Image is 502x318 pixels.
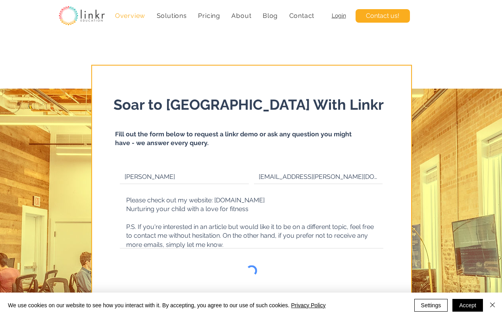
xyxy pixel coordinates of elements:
a: Contact [285,8,318,23]
span: Soar to [GEOGRAPHIC_DATA] With Linkr [113,96,384,113]
span: Fill out the form below to request a linkr demo or ask any question you might have - we answer ev... [115,130,352,147]
span: Pricing [198,12,220,19]
img: Close [488,300,497,310]
button: Settings [414,299,448,312]
button: Close [488,299,497,312]
div: Solutions [152,8,191,23]
input: Your name [120,170,249,184]
span: We use cookies on our website to see how you interact with it. By accepting, you agree to our use... [8,302,326,309]
a: Privacy Policy [291,302,325,308]
nav: Site [111,8,319,23]
span: About [231,12,251,19]
a: Contact us! [356,9,410,23]
button: Accept [452,299,483,312]
span: Contact us! [366,12,399,20]
a: Overview [111,8,150,23]
span: Solutions [157,12,187,19]
span: Blog [263,12,278,19]
span: Overview [115,12,145,19]
img: linkr_logo_transparentbg.png [59,6,105,25]
a: Login [332,12,346,19]
a: Pricing [194,8,224,23]
input: Your email [254,170,383,184]
span: Contact [289,12,315,19]
div: About [227,8,256,23]
a: Blog [259,8,282,23]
